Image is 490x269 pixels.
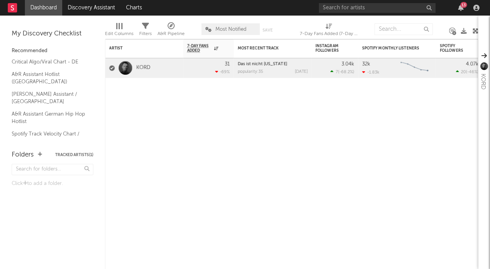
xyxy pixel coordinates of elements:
[12,90,86,106] a: [PERSON_NAME] Assistant / [GEOGRAPHIC_DATA]
[12,58,86,66] a: Critical Algo/Viral Chart - DE
[12,110,86,126] a: A&R Assistant German Hip Hop Hotlist
[456,69,479,74] div: ( )
[225,62,230,67] div: 31
[12,70,86,86] a: A&R Assistant Hotlist ([GEOGRAPHIC_DATA])
[458,5,464,11] button: 13
[460,2,467,8] div: 13
[215,69,230,74] div: -69 %
[319,3,436,13] input: Search for artists
[105,19,133,42] div: Edit Columns
[105,29,133,39] div: Edit Columns
[336,70,338,74] span: 7
[339,70,353,74] span: -68.2 %
[139,19,152,42] div: Filters
[397,58,432,78] svg: Chart title
[262,28,273,32] button: Save
[12,130,86,146] a: Spotify Track Velocity Chart / DE
[12,179,93,188] div: Click to add a folder.
[478,74,488,90] div: KORD
[300,19,358,42] div: 7-Day Fans Added (7-Day Fans Added)
[238,62,308,66] div: Das ist nicht New York
[12,164,93,175] input: Search for folders...
[374,23,433,35] input: Search...
[467,70,478,74] span: -46 %
[238,62,287,66] a: Das ist nicht [US_STATE]
[440,44,467,53] div: Spotify Followers
[300,29,358,39] div: 7-Day Fans Added (7-Day Fans Added)
[362,62,370,67] div: 32k
[315,44,343,53] div: Instagram Followers
[295,70,308,74] div: [DATE]
[12,29,93,39] div: My Discovery Checklist
[12,46,93,56] div: Recommended
[362,46,420,51] div: Spotify Monthly Listeners
[157,29,185,39] div: A&R Pipeline
[461,70,466,74] span: 20
[55,153,93,157] button: Tracked Artists(1)
[157,19,185,42] div: A&R Pipeline
[331,69,354,74] div: ( )
[136,65,150,71] a: KORD
[109,46,168,51] div: Artist
[362,70,380,75] div: -1.83k
[238,70,263,74] div: popularity: 35
[238,46,296,51] div: Most Recent Track
[466,62,479,67] div: 4.07k
[341,62,354,67] div: 3.04k
[139,29,152,39] div: Filters
[12,150,34,160] div: Folders
[215,27,247,32] span: Most Notified
[187,44,212,53] span: 7-Day Fans Added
